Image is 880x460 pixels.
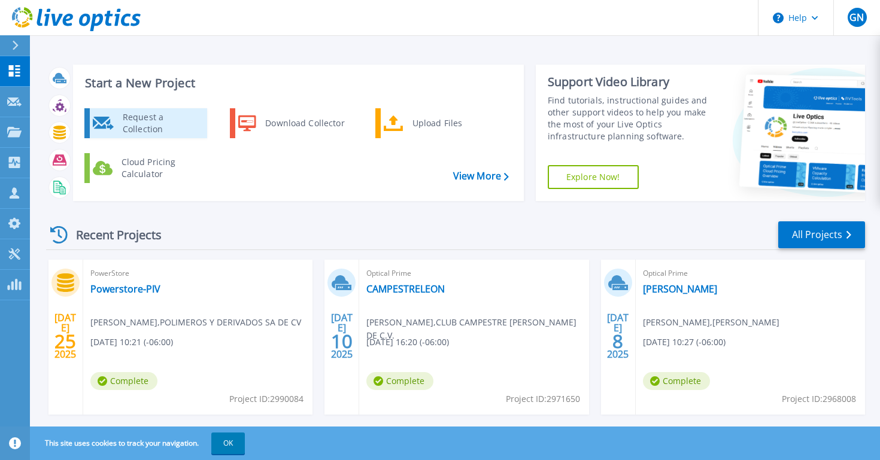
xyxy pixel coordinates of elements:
div: Request a Collection [117,111,204,135]
span: This site uses cookies to track your navigation. [33,432,245,454]
a: Request a Collection [84,108,207,138]
a: [PERSON_NAME] [643,283,717,295]
div: Cloud Pricing Calculator [116,156,204,180]
span: 10 [331,336,353,346]
div: [DATE] 2025 [330,314,353,358]
a: Upload Files [375,108,498,138]
a: All Projects [778,221,865,248]
div: [DATE] 2025 [54,314,77,358]
span: Optical Prime [643,267,858,280]
div: Support Video Library [548,74,712,90]
button: OK [211,432,245,454]
span: Complete [643,372,710,390]
div: Recent Projects [46,220,178,249]
span: [PERSON_NAME] , POLIMEROS Y DERIVADOS SA DE CV [90,316,301,329]
div: [DATE] 2025 [606,314,629,358]
h3: Start a New Project [85,77,508,90]
span: Complete [366,372,433,390]
span: [DATE] 10:21 (-06:00) [90,336,173,349]
span: GN [849,13,864,22]
span: Project ID: 2990084 [229,392,304,406]
a: Download Collector [230,108,353,138]
a: View More [453,170,509,182]
span: Project ID: 2968008 [782,392,856,406]
span: Complete [90,372,157,390]
span: [PERSON_NAME] , [PERSON_NAME] [643,316,779,329]
div: Download Collector [259,111,350,135]
span: 25 [54,336,76,346]
span: Project ID: 2971650 [506,392,580,406]
span: [DATE] 16:20 (-06:00) [366,336,449,349]
span: PowerStore [90,267,305,280]
a: CAMPESTRELEON [366,283,445,295]
span: 8 [612,336,623,346]
span: Optical Prime [366,267,581,280]
a: Explore Now! [548,165,639,189]
span: [DATE] 10:27 (-06:00) [643,336,726,349]
div: Upload Files [406,111,495,135]
div: Find tutorials, instructional guides and other support videos to help you make the most of your L... [548,95,712,142]
a: Cloud Pricing Calculator [84,153,207,183]
span: [PERSON_NAME] , CLUB CAMPESTRE [PERSON_NAME] DE C.V. [366,316,588,342]
a: Powerstore-PIV [90,283,160,295]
